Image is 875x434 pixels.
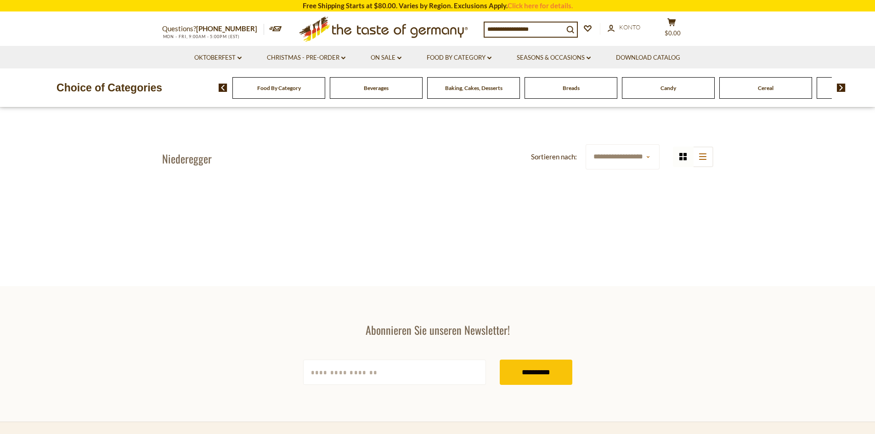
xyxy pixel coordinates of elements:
a: Food By Category [427,53,491,63]
a: Download Catalog [616,53,680,63]
a: On Sale [371,53,401,63]
a: Candy [660,85,676,91]
a: Baking, Cakes, Desserts [445,85,502,91]
a: Food By Category [257,85,301,91]
button: $0.00 [658,18,686,41]
a: Seasons & Occasions [517,53,591,63]
h3: Abonnieren Sie unseren Newsletter! [303,323,572,337]
a: Breads [563,85,580,91]
a: Konto [608,23,640,33]
a: [PHONE_NUMBER] [196,24,257,33]
h1: Niederegger [162,152,212,165]
a: Cereal [758,85,773,91]
span: $0.00 [665,29,681,37]
img: next arrow [837,84,846,92]
a: Oktoberfest [194,53,242,63]
a: Beverages [364,85,389,91]
img: previous arrow [219,84,227,92]
label: Sortieren nach: [531,151,577,163]
a: Click here for details. [508,1,573,10]
p: Questions? [162,23,264,35]
span: MON - FRI, 9:00AM - 5:00PM (EST) [162,34,240,39]
a: Christmas - PRE-ORDER [267,53,345,63]
span: Konto [619,23,640,31]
